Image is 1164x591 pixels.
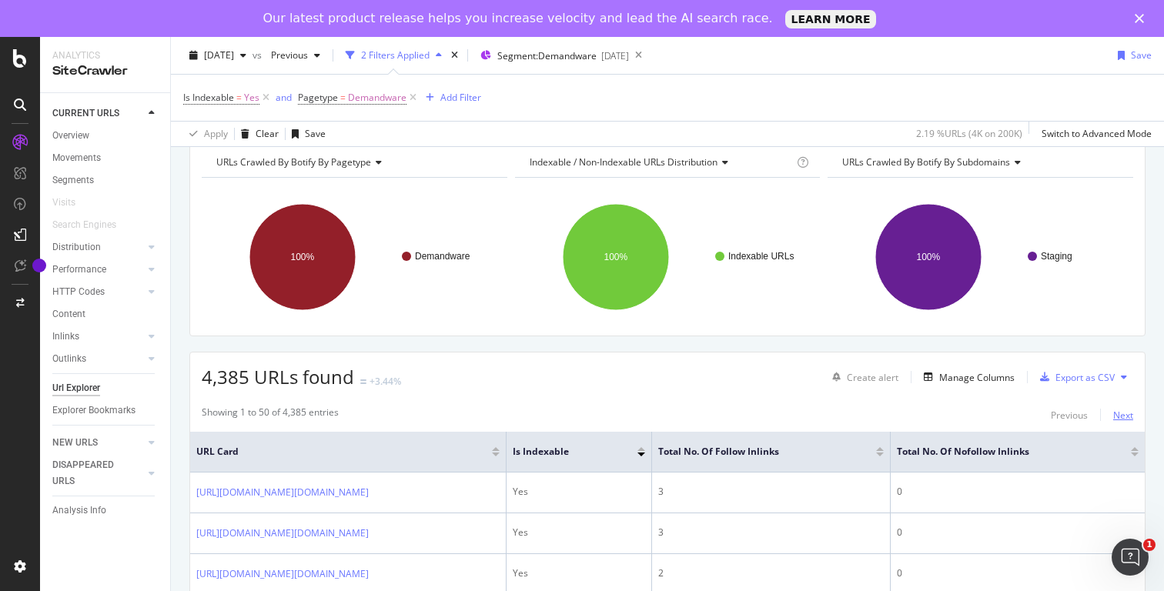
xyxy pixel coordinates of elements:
[216,155,371,169] span: URLs Crawled By Botify By pagetype
[202,364,354,389] span: 4,385 URLs found
[52,457,130,489] div: DISAPPEARED URLS
[52,284,144,300] a: HTTP Codes
[839,150,1119,175] h4: URLs Crawled By Botify By subdomains
[415,251,470,262] text: Demandware
[658,566,884,580] div: 2
[513,526,644,539] div: Yes
[52,351,144,367] a: Outlinks
[202,190,507,324] div: A chart.
[1051,406,1088,424] button: Previous
[52,503,159,519] a: Analysis Info
[1143,539,1156,551] span: 1
[52,217,116,233] div: Search Engines
[826,365,898,389] button: Create alert
[202,406,339,424] div: Showing 1 to 50 of 4,385 entries
[897,445,1108,459] span: Total No. of Nofollow Inlinks
[420,88,481,107] button: Add Filter
[52,435,144,451] a: NEW URLS
[52,402,159,419] a: Explorer Bookmarks
[52,128,89,144] div: Overview
[918,368,1015,386] button: Manage Columns
[497,49,597,62] span: Segment: Demandware
[1113,406,1133,424] button: Next
[52,402,135,419] div: Explorer Bookmarks
[236,91,242,104] span: =
[235,122,279,146] button: Clear
[265,43,326,68] button: Previous
[52,217,132,233] a: Search Engines
[339,43,448,68] button: 2 Filters Applied
[213,150,493,175] h4: URLs Crawled By Botify By pagetype
[204,48,234,62] span: 2025 Aug. 14th
[52,105,119,122] div: CURRENT URLS
[52,435,98,451] div: NEW URLS
[298,91,338,104] span: Pagetype
[52,380,100,396] div: Url Explorer
[1112,539,1149,576] iframe: Intercom live chat
[916,127,1022,140] div: 2.19 % URLs ( 4K on 200K )
[52,195,91,211] a: Visits
[1034,365,1115,389] button: Export as CSV
[52,172,159,189] a: Segments
[52,306,159,322] a: Content
[196,566,369,582] a: [URL][DOMAIN_NAME][DOMAIN_NAME]
[604,252,627,262] text: 100%
[253,48,265,62] span: vs
[52,172,94,189] div: Segments
[52,128,159,144] a: Overview
[276,90,292,105] button: and
[52,239,144,255] a: Distribution
[256,127,279,140] div: Clear
[52,503,106,519] div: Analysis Info
[305,127,326,140] div: Save
[52,49,158,62] div: Analytics
[370,375,401,388] div: +3.44%
[897,526,1139,539] div: 0
[263,11,773,26] div: Our latest product release helps you increase velocity and lead the AI search race.
[286,122,326,146] button: Save
[276,91,292,104] div: and
[196,526,369,541] a: [URL][DOMAIN_NAME][DOMAIN_NAME]
[1131,48,1152,62] div: Save
[340,91,346,104] span: =
[183,43,253,68] button: [DATE]
[728,251,794,262] text: Indexable URLs
[52,351,86,367] div: Outlinks
[204,127,228,140] div: Apply
[361,48,430,62] div: 2 Filters Applied
[52,457,144,489] a: DISAPPEARED URLS
[515,190,821,324] div: A chart.
[348,87,406,109] span: Demandware
[1035,122,1152,146] button: Switch to Advanced Mode
[183,91,234,104] span: Is Indexable
[513,566,644,580] div: Yes
[513,445,614,459] span: Is Indexable
[897,566,1139,580] div: 0
[52,195,75,211] div: Visits
[52,380,159,396] a: Url Explorer
[52,262,106,278] div: Performance
[52,239,101,255] div: Distribution
[1113,409,1133,422] div: Next
[1055,371,1115,384] div: Export as CSV
[244,87,259,109] span: Yes
[530,155,717,169] span: Indexable / Non-Indexable URLs distribution
[291,252,315,262] text: 100%
[897,485,1139,499] div: 0
[52,150,101,166] div: Movements
[828,190,1133,324] svg: A chart.
[52,329,79,345] div: Inlinks
[52,329,144,345] a: Inlinks
[785,10,877,28] a: LEARN MORE
[52,306,85,322] div: Content
[601,49,629,62] div: [DATE]
[52,150,159,166] a: Movements
[939,371,1015,384] div: Manage Columns
[917,252,941,262] text: 100%
[842,155,1010,169] span: URLs Crawled By Botify By subdomains
[196,445,488,459] span: URL Card
[440,91,481,104] div: Add Filter
[1112,43,1152,68] button: Save
[658,445,853,459] span: Total No. of Follow Inlinks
